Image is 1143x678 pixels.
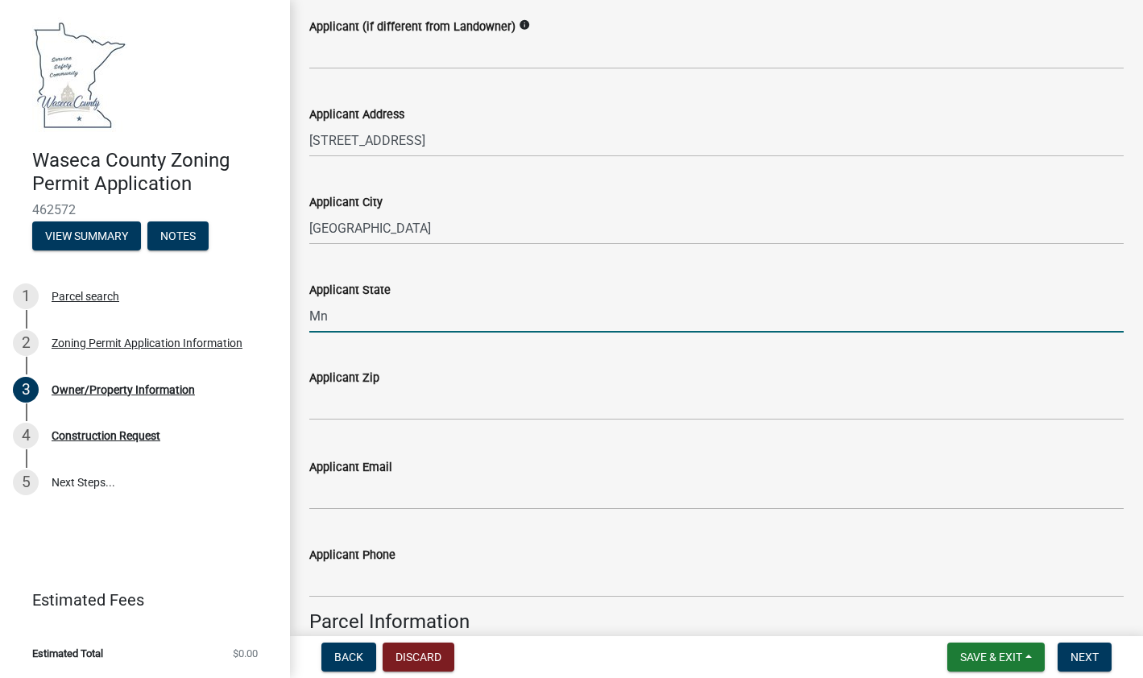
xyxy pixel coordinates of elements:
[309,285,391,296] label: Applicant State
[947,643,1045,672] button: Save & Exit
[52,430,160,441] div: Construction Request
[383,643,454,672] button: Discard
[52,291,119,302] div: Parcel search
[52,337,242,349] div: Zoning Permit Application Information
[32,202,258,217] span: 462572
[13,423,39,449] div: 4
[960,651,1022,664] span: Save & Exit
[334,651,363,664] span: Back
[309,610,1124,634] h4: Parcel Information
[13,377,39,403] div: 3
[309,110,404,121] label: Applicant Address
[1058,643,1112,672] button: Next
[13,330,39,356] div: 2
[13,584,264,616] a: Estimated Fees
[32,230,141,243] wm-modal-confirm: Summary
[32,648,103,659] span: Estimated Total
[309,373,379,384] label: Applicant Zip
[13,469,39,495] div: 5
[519,19,530,31] i: info
[147,230,209,243] wm-modal-confirm: Notes
[13,283,39,309] div: 1
[309,197,383,209] label: Applicant City
[321,643,376,672] button: Back
[309,22,516,33] label: Applicant (if different from Landowner)
[309,462,392,473] label: Applicant Email
[1071,651,1099,664] span: Next
[147,221,209,250] button: Notes
[32,149,277,196] h4: Waseca County Zoning Permit Application
[32,17,127,132] img: Waseca County, Minnesota
[233,648,258,659] span: $0.00
[32,221,141,250] button: View Summary
[52,384,195,395] div: Owner/Property Information
[309,550,395,561] label: Applicant Phone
